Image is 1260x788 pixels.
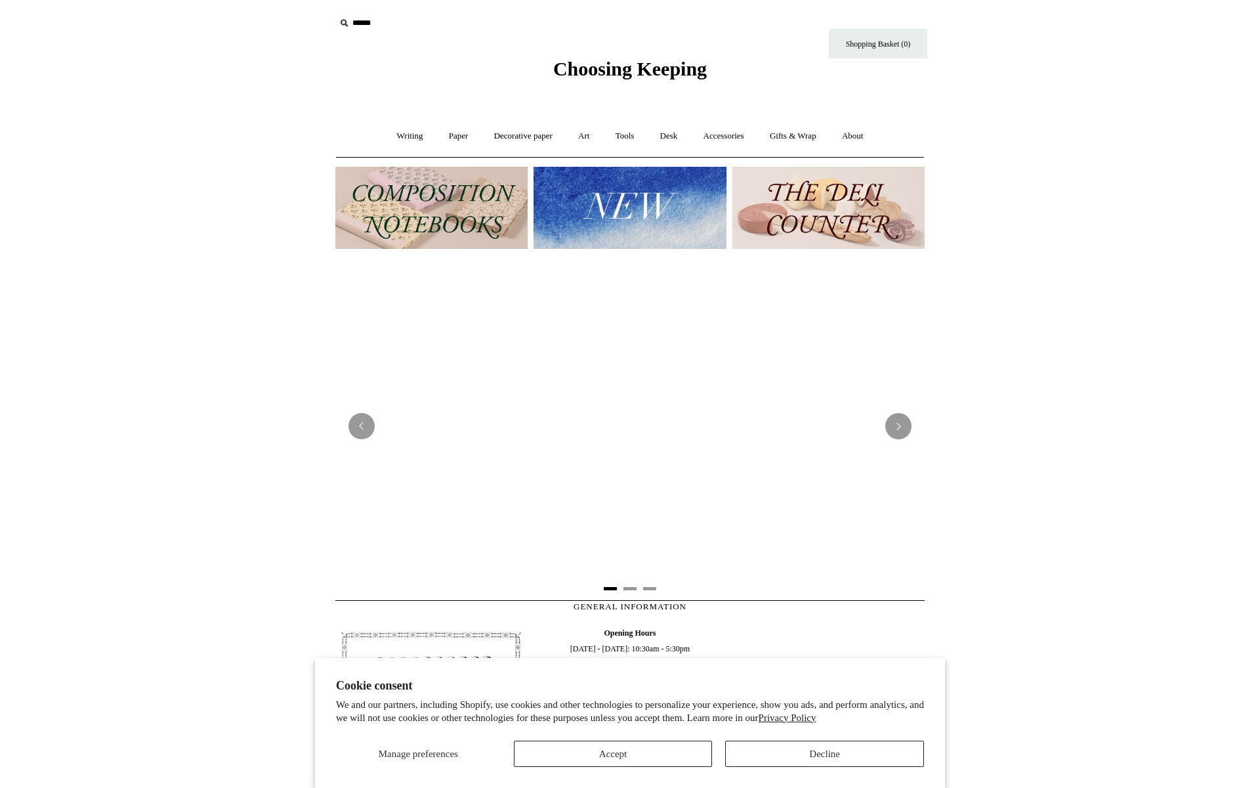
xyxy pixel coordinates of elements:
[604,119,646,154] a: Tools
[648,119,690,154] a: Desk
[574,602,686,611] span: GENERAL INFORMATION
[759,712,816,723] a: Privacy Policy
[553,58,707,79] span: Choosing Keeping
[482,119,564,154] a: Decorative paper
[830,119,875,154] a: About
[335,625,526,707] img: pf-4db91bb9--1305-Newsletter-Button_1200x.jpg
[437,119,480,154] a: Paper
[566,119,601,154] a: Art
[379,749,458,759] span: Manage preferences
[623,587,637,590] button: Page 2
[725,741,924,767] button: Decline
[692,119,756,154] a: Accessories
[336,679,924,693] h2: Cookie consent
[643,587,656,590] button: Page 3
[348,413,375,439] button: Previous
[732,167,925,249] img: The Deli Counter
[534,167,726,249] img: New.jpg__PID:f73bdf93-380a-4a35-bcfe-7823039498e1
[758,119,828,154] a: Gifts & Wrap
[385,119,435,154] a: Writing
[336,741,501,767] button: Manage preferences
[335,167,528,249] img: 202302 Composition ledgers.jpg__PID:69722ee6-fa44-49dd-a067-31375e5d54ec
[885,413,912,439] button: Next
[604,587,617,590] button: Page 1
[553,68,707,77] a: Choosing Keeping
[336,699,924,724] p: We and our partners, including Shopify, use cookies and other technologies to personalize your ex...
[604,628,656,638] b: Opening Hours
[335,262,925,590] img: USA PSA .jpg__PID:33428022-6587-48b7-8b57-d7eefc91f15a
[535,625,725,751] span: [DATE] - [DATE]: 10:30am - 5:30pm [DATE]: 10.30am - 6pm [DATE]: 11.30am - 5.30pm 020 7613 3842
[514,741,713,767] button: Accept
[829,29,927,58] a: Shopping Basket (0)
